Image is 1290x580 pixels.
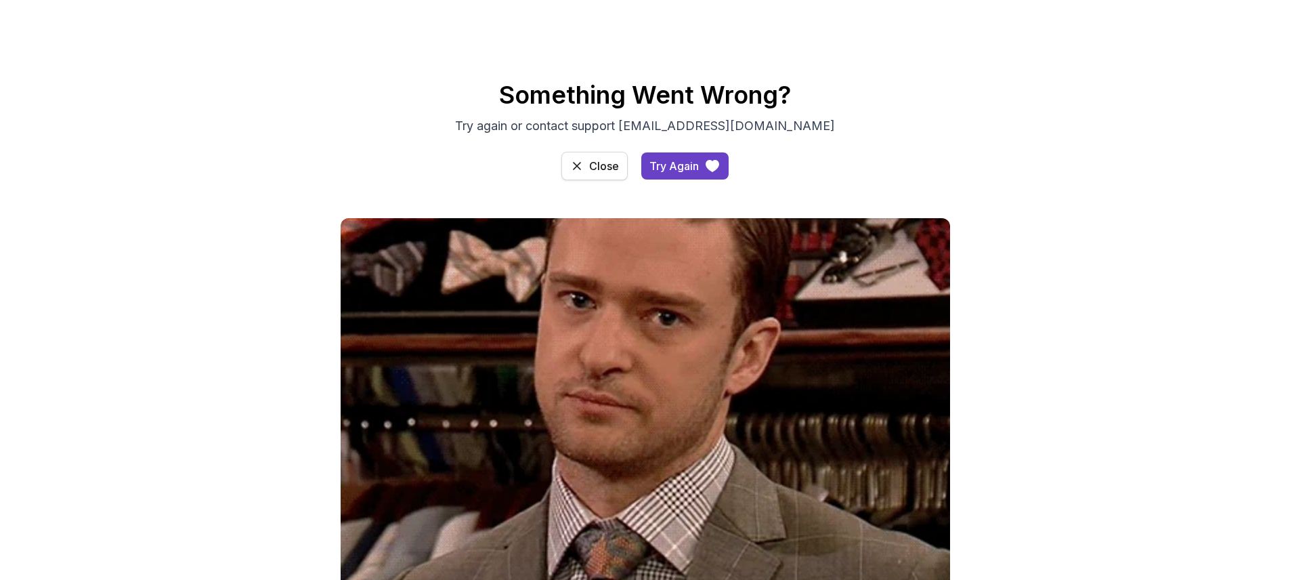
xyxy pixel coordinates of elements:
[418,117,873,136] p: Try again or contact support [EMAIL_ADDRESS][DOMAIN_NAME]
[641,152,729,180] a: access-dashboard
[641,152,729,180] button: Try Again
[589,158,619,174] div: Close
[561,152,628,180] button: Close
[649,158,699,174] div: Try Again
[561,152,628,180] a: access-dashboard
[171,81,1119,108] h2: Something Went Wrong?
